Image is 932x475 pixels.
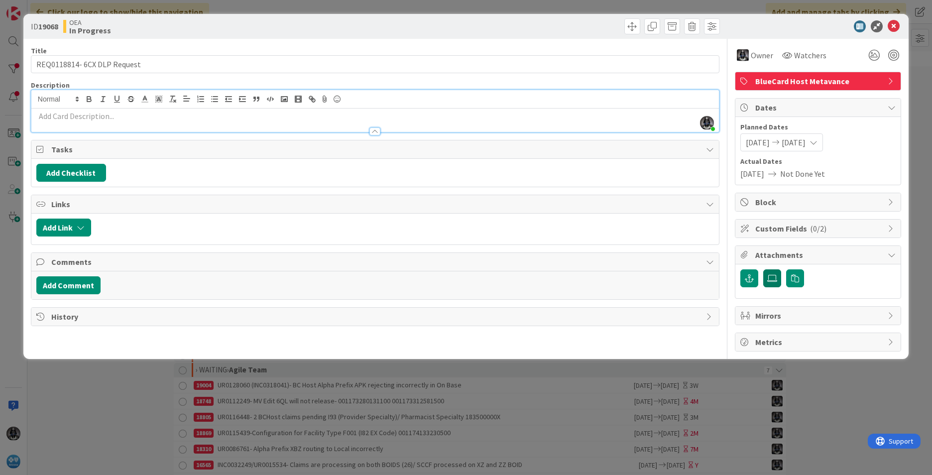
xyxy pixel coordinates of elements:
span: [DATE] [746,136,770,148]
span: BlueCard Host Metavance [755,75,883,87]
span: Owner [751,49,773,61]
span: Actual Dates [740,156,896,167]
span: Links [51,198,701,210]
span: Comments [51,256,701,268]
label: Title [31,46,47,55]
span: Dates [755,102,883,114]
span: Watchers [794,49,826,61]
input: type card name here... [31,55,719,73]
span: Mirrors [755,310,883,322]
span: ( 0/2 ) [810,224,826,234]
img: ddRgQ3yRm5LdI1ED0PslnJbT72KgN0Tb.jfif [700,116,714,130]
b: 19068 [38,21,58,31]
span: Metrics [755,336,883,348]
span: ID [31,20,58,32]
span: Description [31,81,70,90]
b: In Progress [69,26,111,34]
span: History [51,311,701,323]
button: Add Checklist [36,164,106,182]
span: [DATE] [782,136,806,148]
span: Custom Fields [755,223,883,235]
span: Support [21,1,45,13]
span: [DATE] [740,168,764,180]
span: OEA [69,18,111,26]
span: Attachments [755,249,883,261]
span: Block [755,196,883,208]
button: Add Link [36,219,91,237]
span: Tasks [51,143,701,155]
button: Add Comment [36,276,101,294]
img: KG [737,49,749,61]
span: Planned Dates [740,122,896,132]
span: Not Done Yet [780,168,825,180]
